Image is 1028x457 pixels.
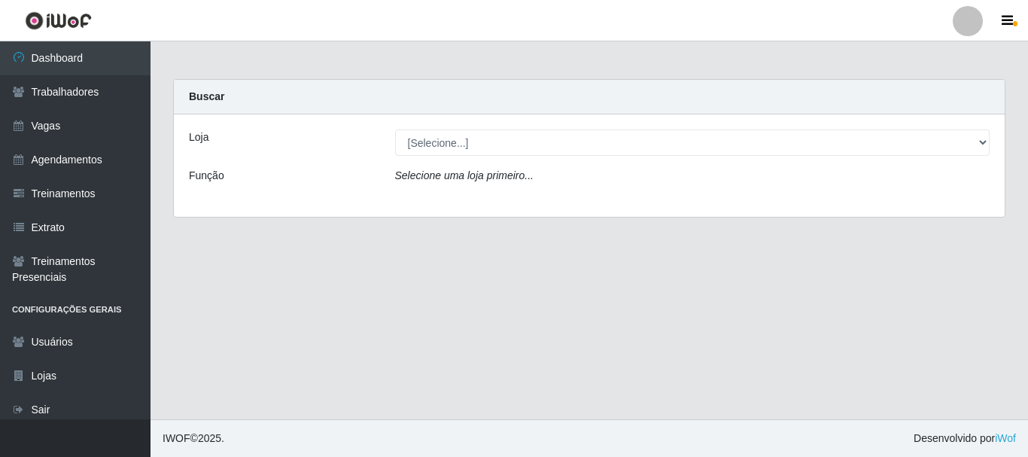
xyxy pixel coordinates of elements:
span: © 2025 . [163,431,224,446]
label: Loja [189,129,208,145]
img: CoreUI Logo [25,11,92,30]
span: IWOF [163,432,190,444]
strong: Buscar [189,90,224,102]
label: Função [189,168,224,184]
span: Desenvolvido por [914,431,1016,446]
a: iWof [995,432,1016,444]
i: Selecione uma loja primeiro... [395,169,534,181]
